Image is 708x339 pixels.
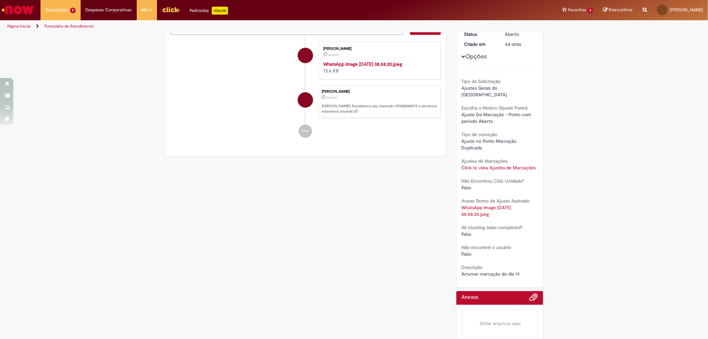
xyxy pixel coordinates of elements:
[505,31,536,38] div: Aberto
[162,5,180,15] img: click_logo_yellow_360x200.png
[328,53,339,57] span: 4d atrás
[505,41,521,47] span: 4d atrás
[461,158,508,164] b: Ajustes de Marcações
[170,35,441,144] ul: Histórico de tíquete
[529,293,538,305] button: Adicionar anexos
[588,8,593,13] span: 2
[459,31,500,38] dt: Status
[44,24,94,29] a: Formulário de Atendimento
[323,61,402,67] a: WhatsApp Image [DATE] 08.58.20.jpeg
[298,92,313,108] div: Isabely Camily Rodrigues
[505,41,521,47] time: 26/09/2025 11:32:53
[461,131,497,137] b: Tipo de correção
[461,165,536,171] a: Click to view Ajustes de Marcações
[323,47,434,51] div: [PERSON_NAME]
[327,96,337,100] time: 26/09/2025 11:32:53
[603,7,633,13] a: Rascunhos
[328,53,339,57] time: 26/09/2025 11:32:51
[323,61,434,74] div: 72.6 KB
[322,104,437,114] p: [PERSON_NAME]! Recebemos seu chamado SR000588575 e em breve estaremos atuando.
[461,105,527,111] b: Escolha o Motivo (Ajuste Ponto)
[461,231,471,237] span: Falso
[461,295,478,300] h2: Anexos
[327,96,337,100] span: 4d atrás
[461,264,482,270] b: Descrição
[461,178,524,184] b: Não Encontrou Cód. Unidade?
[669,7,703,13] span: [PERSON_NAME]
[461,244,511,250] b: Não encontrei o usuário
[568,7,586,13] span: Favoritos
[505,41,536,47] div: 26/09/2025 11:32:53
[212,7,228,15] p: +GenAi
[461,112,532,124] span: Ajuste De Marcação - Ponto com período Aberto
[461,271,520,277] span: Arrumar marcação do dia 19
[461,78,501,84] b: Tipo da Solicitação
[86,7,132,13] span: Despesas Corporativas
[142,7,152,13] span: More
[461,224,522,230] b: All clocking tasks completed?
[7,24,30,29] a: Página inicial
[5,20,467,33] ul: Trilhas de página
[461,138,518,151] span: Ajuste no Ponto Marcação Duplicada
[461,85,507,98] span: Ajustes Gerais do [GEOGRAPHIC_DATA]
[461,185,471,191] span: Falso
[461,205,512,217] a: Download de WhatsApp Image 2025-09-26 at 08.58.20.jpeg
[461,198,529,204] b: Anexo Termo de Ajuste Assinado
[461,310,538,337] em: Soltar arquivos aqui
[459,41,500,47] dt: Criado em
[70,8,76,13] span: 5
[170,86,441,118] li: Isabely Camily Rodrigues
[190,7,228,15] div: Padroniza
[322,90,437,94] div: [PERSON_NAME]
[298,48,313,63] div: Isabely Camily Rodrigues
[609,7,633,13] span: Rascunhos
[45,7,69,13] span: Requisições
[461,251,471,257] span: Falso
[1,3,35,17] img: ServiceNow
